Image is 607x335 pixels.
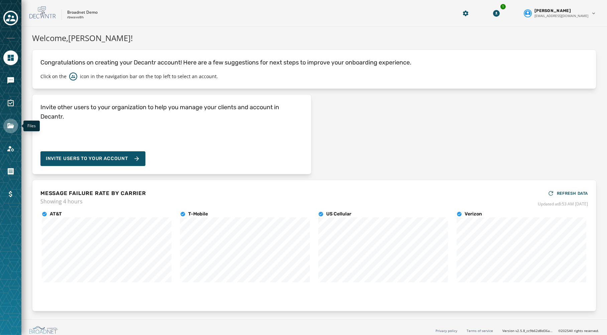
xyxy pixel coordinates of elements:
h4: T-Mobile [188,211,208,217]
h4: AT&T [50,211,62,217]
span: © 2025 All rights reserved. [558,328,599,333]
a: Navigate to Billing [3,187,18,201]
a: Navigate to Home [3,50,18,65]
p: icon in the navigation bar on the top left to select an account. [80,73,218,80]
span: Showing 4 hours [40,197,146,205]
span: REFRESH DATA [557,191,588,196]
h4: Invite other users to your organization to help you manage your clients and account in Decantr. [40,103,303,121]
div: 1 [500,3,506,10]
h4: US Cellular [326,211,351,217]
button: User settings [521,5,599,21]
span: Version [502,328,553,333]
button: Toggle account select drawer [3,11,18,25]
a: Privacy policy [436,328,457,333]
p: Congratulations on creating your Decantr account! Here are a few suggestions for next steps to im... [40,58,588,67]
span: [EMAIL_ADDRESS][DOMAIN_NAME] [534,13,588,18]
button: Download Menu [490,7,502,19]
a: Navigate to Files [3,119,18,133]
p: rbwave8h [67,15,84,20]
span: v2.5.8_cc9b62d8d36ac40d66e6ee4009d0e0f304571100 [515,328,553,333]
span: Updated at 8:53 AM [DATE] [538,201,588,207]
h4: MESSAGE FAILURE RATE BY CARRIER [40,189,146,197]
h1: Welcome, [PERSON_NAME] ! [32,32,596,44]
a: Navigate to Orders [3,164,18,179]
a: Navigate to Surveys [3,96,18,111]
h4: Verizon [465,211,482,217]
span: [PERSON_NAME] [534,8,571,13]
button: Invite Users to your account [40,151,145,166]
span: Invite Users to your account [46,155,128,162]
button: REFRESH DATA [548,188,588,199]
a: Terms of service [467,328,493,333]
a: Navigate to Account [3,141,18,156]
p: Click on the [40,73,67,80]
div: Files [23,121,40,131]
a: Navigate to Messaging [3,73,18,88]
button: Manage global settings [460,7,472,19]
p: Broadnet Demo [67,10,98,15]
